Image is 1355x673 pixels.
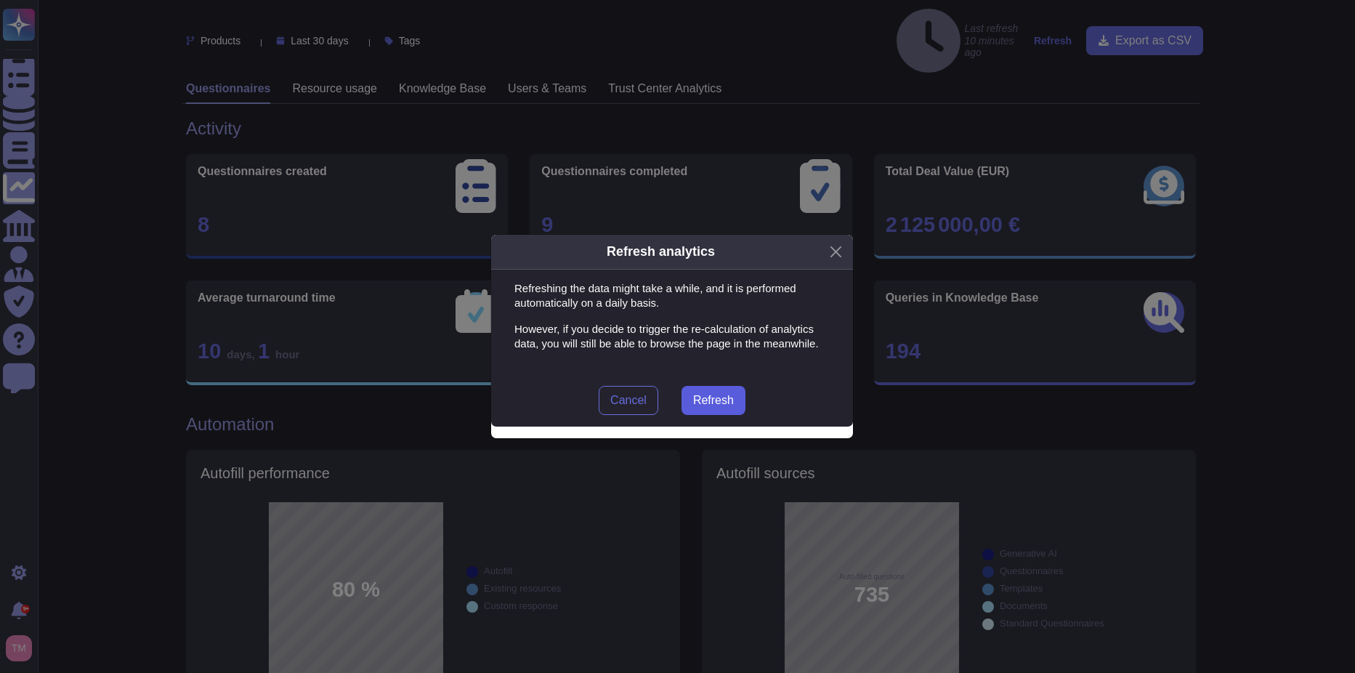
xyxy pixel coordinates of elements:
span: Cancel [610,395,647,406]
div: Refresh analytics [607,242,715,262]
button: Refresh [681,386,745,415]
button: Close [825,241,847,263]
p: Refreshing the data might take a while, and it is performed automatically on a daily basis. [514,281,830,310]
p: However, if you decide to trigger the re-calculation of analytics data, you will still be able to... [514,322,830,351]
button: Cancel [599,386,658,415]
span: Refresh [693,395,734,406]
